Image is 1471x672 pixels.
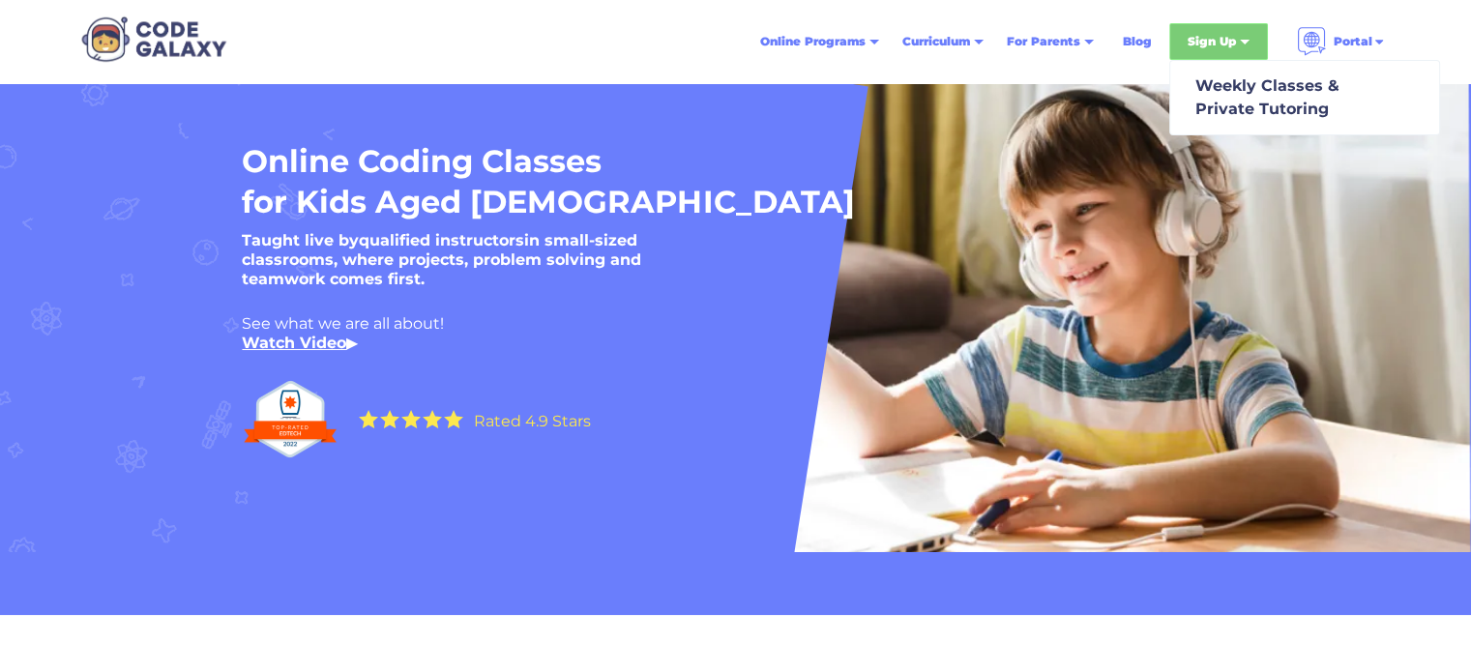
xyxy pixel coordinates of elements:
a: Blog [1111,24,1163,59]
div: Sign Up [1188,32,1236,51]
h5: Taught live by in small-sized classrooms, where projects, problem solving and teamwork comes first. [242,231,725,289]
div: For Parents [995,24,1105,59]
img: Yellow Star - the Code Galaxy [359,410,378,428]
div: Rated 4.9 Stars [474,414,591,429]
div: Curriculum [891,24,995,59]
img: Yellow Star - the Code Galaxy [423,410,442,428]
a: Watch Video [242,334,346,352]
div: Online Programs [749,24,891,59]
div: Curriculum [902,32,970,51]
div: Weekly Classes & Private Tutoring [1188,74,1339,121]
div: Portal [1285,19,1397,64]
div: Sign Up [1169,23,1268,60]
h1: Online Coding Classes for Kids Aged [DEMOGRAPHIC_DATA] [242,141,1077,221]
div: For Parents [1007,32,1080,51]
img: Yellow Star - the Code Galaxy [444,410,463,428]
img: Yellow Star - the Code Galaxy [401,410,421,428]
div: Portal [1334,32,1372,51]
a: Weekly Classes &Private Tutoring [1176,67,1433,129]
img: Yellow Star - the Code Galaxy [380,410,399,428]
div: Online Programs [760,32,866,51]
nav: Sign Up [1169,60,1440,135]
div: See what we are all about! ‍ ▶ [242,314,1170,353]
img: Top Rated edtech company [242,372,338,466]
strong: qualified instructors [359,231,524,249]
